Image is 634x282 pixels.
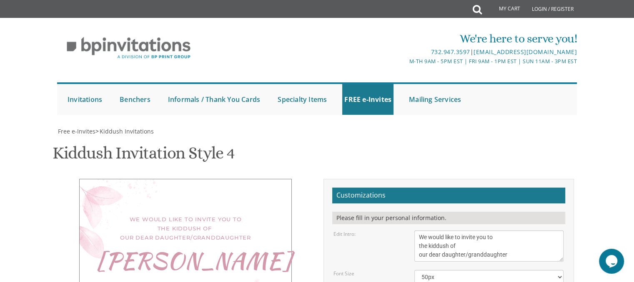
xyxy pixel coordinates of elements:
[65,84,104,115] a: Invitations
[407,84,463,115] a: Mailing Services
[231,30,577,47] div: We're here to serve you!
[96,215,275,242] div: We would like to invite you to the kiddush of our dear daughter/granddaughter
[118,84,153,115] a: Benchers
[95,127,154,135] span: >
[276,84,329,115] a: Specialty Items
[333,270,354,277] label: Font Size
[99,127,154,135] a: Kiddush Invitations
[599,249,626,274] iframe: chat widget
[333,230,356,237] label: Edit Intro:
[231,57,577,66] div: M-Th 9am - 5pm EST | Fri 9am - 1pm EST | Sun 11am - 3pm EST
[332,212,565,224] div: Please fill in your personal information.
[231,47,577,57] div: |
[431,48,470,56] a: 732.947.3597
[57,127,95,135] a: Free e-Invites
[53,144,235,168] h1: Kiddush Invitation Style 4
[100,127,154,135] span: Kiddush Invitations
[96,256,275,265] div: [PERSON_NAME]
[481,1,526,17] a: My Cart
[414,230,564,262] textarea: We would like to invite you to the kiddush of our dear daughter/granddaughter
[474,48,577,56] a: [EMAIL_ADDRESS][DOMAIN_NAME]
[166,84,262,115] a: Informals / Thank You Cards
[332,188,565,203] h2: Customizations
[342,84,393,115] a: FREE e-Invites
[58,127,95,135] span: Free e-Invites
[57,31,200,65] img: BP Invitation Loft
